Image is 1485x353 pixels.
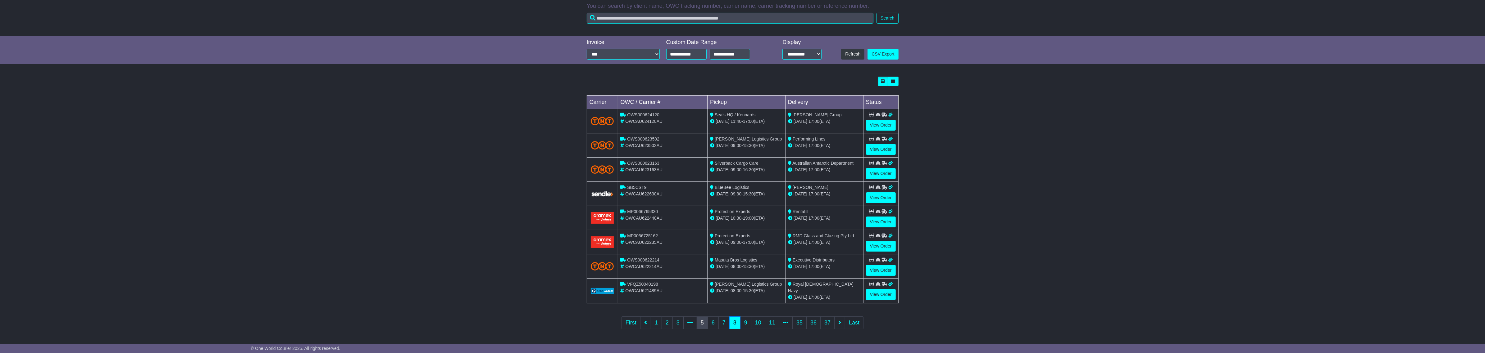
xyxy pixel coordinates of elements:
span: 09:00 [731,240,741,245]
span: 08:00 [731,264,741,269]
span: Seals HQ / Kennards [715,112,756,117]
span: [PERSON_NAME] Logistics Group [715,282,782,287]
span: OWS000624120 [627,112,659,117]
img: GetCarrierServiceLogo [591,288,614,294]
span: 19:00 [743,216,754,221]
div: - (ETA) [710,263,783,270]
span: 08:00 [731,288,741,293]
button: Refresh [841,49,864,60]
span: MP0066765330 [627,209,658,214]
span: 16:30 [743,167,754,172]
span: 17:00 [809,295,819,300]
a: 36 [806,316,821,329]
div: - (ETA) [710,142,783,149]
td: Carrier [587,96,618,109]
td: Status [863,96,898,109]
span: OWCAU624120AU [625,119,663,124]
div: (ETA) [788,142,861,149]
span: Protection Experts [715,209,750,214]
a: View Order [866,120,896,131]
span: VFQZ50040198 [627,282,658,287]
span: BlueBee Logistics [715,185,749,190]
img: TNT_Domestic.png [591,117,614,125]
span: [PERSON_NAME] Logistics Group [715,136,782,141]
span: [DATE] [716,167,729,172]
img: TNT_Domestic.png [591,141,614,150]
span: OWCAU622630AU [625,191,663,196]
span: SB5CST9 [627,185,646,190]
img: TNT_Domestic.png [591,165,614,174]
span: 17:00 [743,119,754,124]
div: (ETA) [788,263,861,270]
span: 17:00 [809,191,819,196]
a: 3 [672,316,684,329]
span: 17:00 [743,240,754,245]
span: 10:30 [731,216,741,221]
div: - (ETA) [710,118,783,125]
span: Rentafill [793,209,809,214]
span: OWCAU623502AU [625,143,663,148]
span: OWS000623502 [627,136,659,141]
a: View Order [866,168,896,179]
span: [PERSON_NAME] Group [793,112,842,117]
span: [DATE] [794,167,807,172]
div: (ETA) [788,239,861,246]
a: 11 [765,316,779,329]
a: View Order [866,192,896,203]
a: 5 [697,316,708,329]
span: © One World Courier 2025. All rights reserved. [251,346,340,351]
span: Masuta Bros Logistics [715,257,757,262]
span: OWCAU622214AU [625,264,663,269]
span: 17:00 [809,167,819,172]
span: [DATE] [716,288,729,293]
span: 15:30 [743,288,754,293]
img: Aramex.png [591,212,614,224]
td: OWC / Carrier # [618,96,708,109]
div: (ETA) [788,191,861,197]
span: 17:00 [809,240,819,245]
div: - (ETA) [710,215,783,221]
span: MP0066725162 [627,233,658,238]
span: [DATE] [794,216,807,221]
a: 10 [751,316,765,329]
p: You can search by client name, OWC tracking number, carrier name, carrier tracking number or refe... [587,3,899,10]
span: [PERSON_NAME] [793,185,828,190]
a: View Order [866,289,896,300]
a: View Order [866,241,896,252]
span: 17:00 [809,216,819,221]
span: OWCAU623163AU [625,167,663,172]
span: [DATE] [794,119,807,124]
a: View Order [866,144,896,155]
a: 1 [651,316,662,329]
div: (ETA) [788,294,861,301]
span: OWS000622214 [627,257,659,262]
a: View Order [866,265,896,276]
span: Silverback Cargo Care [715,161,758,166]
span: 09:00 [731,167,741,172]
div: Custom Date Range [666,39,766,46]
td: Pickup [708,96,786,109]
span: [DATE] [716,264,729,269]
div: (ETA) [788,167,861,173]
div: (ETA) [788,118,861,125]
td: Delivery [785,96,863,109]
span: Performing Lines [793,136,826,141]
button: Search [877,13,898,24]
div: - (ETA) [710,239,783,246]
a: 9 [740,316,751,329]
span: 15:30 [743,264,754,269]
div: - (ETA) [710,167,783,173]
span: [DATE] [716,191,729,196]
span: 17:00 [809,143,819,148]
img: TNT_Domestic.png [591,262,614,270]
span: [DATE] [794,240,807,245]
a: 35 [792,316,807,329]
span: Executive Distributors [793,257,835,262]
span: 09:30 [731,191,741,196]
span: 17:00 [809,264,819,269]
a: 37 [820,316,835,329]
a: Last [845,316,863,329]
span: [DATE] [716,240,729,245]
span: Royal [DEMOGRAPHIC_DATA] Navy [788,282,854,293]
span: [DATE] [794,264,807,269]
